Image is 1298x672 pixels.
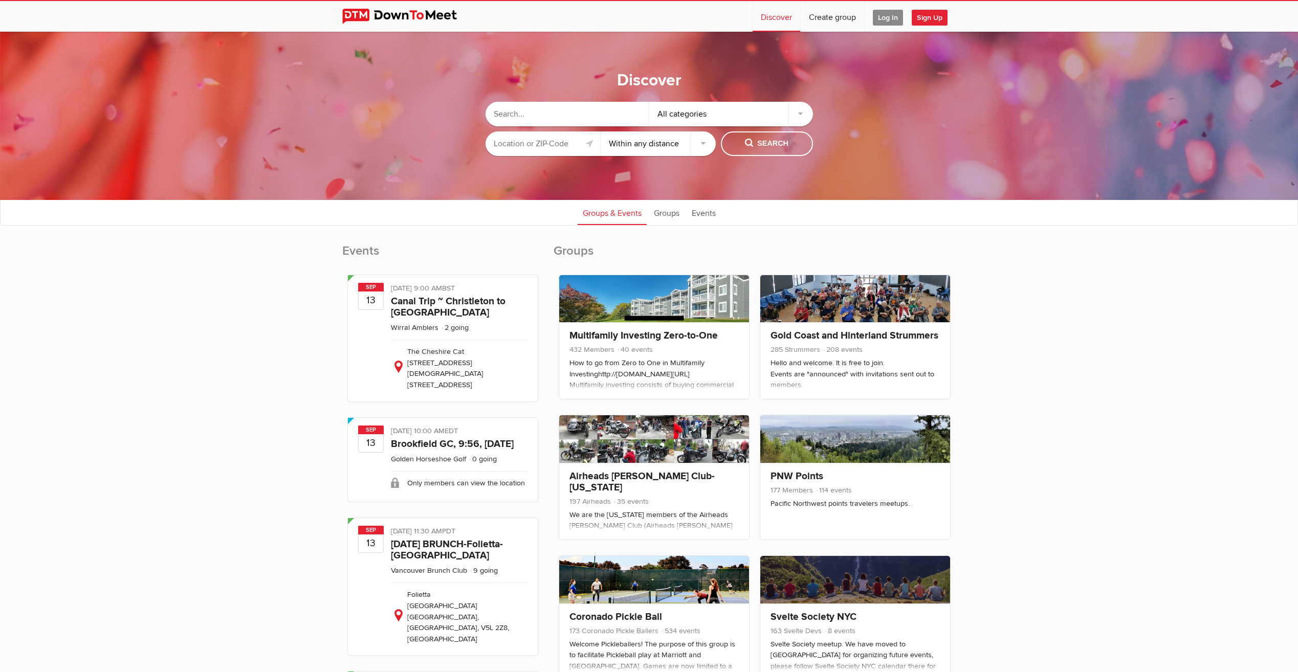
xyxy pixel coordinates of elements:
[569,497,611,506] span: 197 Airheads
[912,1,956,32] a: Sign Up
[721,131,813,156] button: Search
[391,538,503,562] a: [DATE] BRUNCH-Folietta-[GEOGRAPHIC_DATA]
[359,291,383,309] b: 13
[873,10,903,26] span: Log In
[391,425,527,439] div: [DATE] 10:00 AM
[617,345,653,354] span: 40 events
[554,243,956,270] h2: Groups
[771,470,823,482] a: PNW Points
[391,438,514,450] a: Brookfield GC, 9:56, [DATE]
[613,497,649,506] span: 35 events
[771,486,813,495] span: 177 Members
[441,323,469,332] li: 2 going
[407,347,483,389] span: The Cheshire Cat [STREET_ADDRESS] [DEMOGRAPHIC_DATA][STREET_ADDRESS]
[771,329,938,342] a: Gold Coast and Hinterland Strummers
[486,102,649,126] input: Search...
[486,131,601,156] input: Location or ZIP-Code
[359,434,383,452] b: 13
[771,345,820,354] span: 285 Strummers
[822,345,863,354] span: 208 events
[801,1,864,32] a: Create group
[359,534,383,552] b: 13
[569,470,715,494] a: Airheads [PERSON_NAME] Club-[US_STATE]
[342,243,543,270] h2: Events
[771,626,822,635] span: 163 Svelte Devs
[468,455,497,463] li: 0 going
[391,283,527,296] div: [DATE] 9:00 AM
[358,283,384,292] span: Sep
[771,498,940,509] div: Pacific Northwest points travelers meetups.
[753,1,800,32] a: Discover
[358,526,384,534] span: Sep
[649,102,813,126] div: All categories
[815,486,852,495] span: 114 events
[569,611,662,623] a: Coronado Pickle Ball
[342,9,473,24] img: DownToMeet
[391,455,466,463] a: Golden Horseshoe Golf
[865,1,911,32] a: Log In
[771,357,940,578] div: Hello and welcome. It is free to join. Events are "announced" with invitations sent out to member...
[745,138,788,149] span: Search
[469,566,498,575] li: 9 going
[391,526,527,539] div: [DATE] 11:30 AM
[617,70,681,92] h1: Discover
[912,10,948,26] span: Sign Up
[569,345,614,354] span: 432 Members
[771,611,856,623] a: Svelte Society NYC
[358,425,384,434] span: Sep
[391,323,438,332] a: Wirral Amblers
[407,590,509,643] span: Folietta [GEOGRAPHIC_DATA] [GEOGRAPHIC_DATA], [GEOGRAPHIC_DATA], V5L 2Z8, [GEOGRAPHIC_DATA]
[442,527,455,535] span: America/Vancouver
[445,427,458,435] span: America/Toronto
[391,295,505,319] a: Canal Trip ~ Christleton to [GEOGRAPHIC_DATA]
[569,626,658,635] span: 173 Coronado Pickle Ballers
[569,329,718,342] a: Multifamily Investing Zero-to-One
[687,199,721,225] a: Events
[391,566,467,575] a: Vancouver Brunch Club
[824,626,855,635] span: 8 events
[442,284,455,293] span: Europe/London
[661,626,700,635] span: 534 events
[578,199,647,225] a: Groups & Events
[649,199,685,225] a: Groups
[391,471,527,494] div: Only members can view the location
